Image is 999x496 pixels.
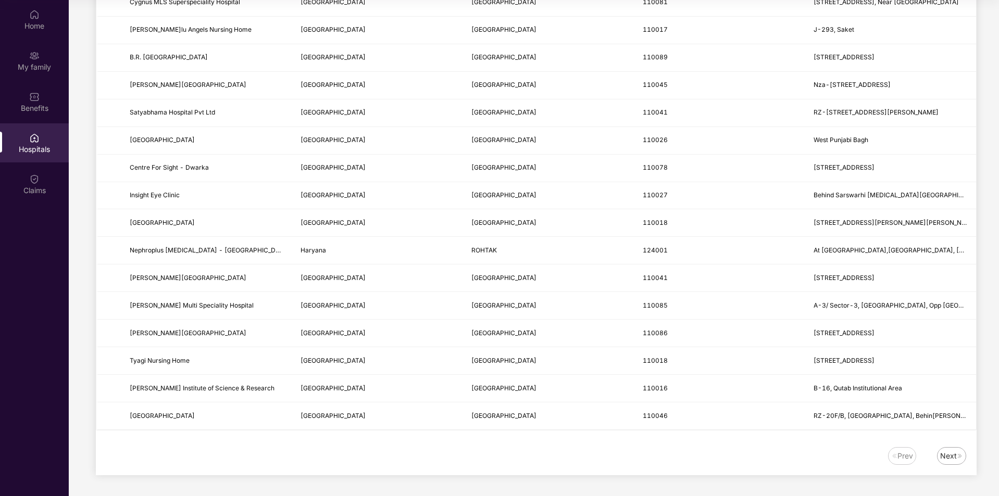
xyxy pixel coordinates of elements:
[471,274,536,282] span: [GEOGRAPHIC_DATA]
[463,237,634,264] td: ROHTAK
[292,209,463,237] td: Delhi
[301,53,366,61] span: [GEOGRAPHIC_DATA]
[301,108,366,116] span: [GEOGRAPHIC_DATA]
[643,53,668,61] span: 110089
[643,108,668,116] span: 110041
[471,329,536,337] span: [GEOGRAPHIC_DATA]
[130,329,246,337] span: [PERSON_NAME][GEOGRAPHIC_DATA]
[643,81,668,88] span: 110045
[814,81,891,88] span: Nza-[STREET_ADDRESS]
[130,108,215,116] span: Satyabhama Hospital Pvt Ltd
[471,26,536,33] span: [GEOGRAPHIC_DATA]
[471,357,536,364] span: [GEOGRAPHIC_DATA]
[292,347,463,375] td: Delhi
[301,412,366,419] span: [GEOGRAPHIC_DATA]
[121,44,292,72] td: B.R. Healthcare Rohini Hospital
[643,412,668,419] span: 110046
[130,274,246,282] span: [PERSON_NAME][GEOGRAPHIC_DATA]
[463,347,634,375] td: NEW DELHI
[463,402,634,430] td: NEW DELHI
[897,450,913,462] div: Prev
[292,402,463,430] td: Delhi
[130,53,208,61] span: B.R. [GEOGRAPHIC_DATA]
[292,320,463,347] td: Delhi
[643,329,668,337] span: 110086
[121,237,292,264] td: Nephroplus Dialysis Center - Delhi Road
[805,292,976,320] td: A-3/ Sector-3, Rohini, Opp Jaipur Golden Hospital
[121,292,292,320] td: Avantika Multi Speciality Hospital
[301,191,366,199] span: [GEOGRAPHIC_DATA]
[814,357,875,364] span: [STREET_ADDRESS]
[301,329,366,337] span: [GEOGRAPHIC_DATA]
[463,375,634,402] td: NEW DELHI
[814,136,868,144] span: West Punjabi Bagh
[292,72,463,99] td: Delhi
[805,182,976,210] td: Behind Sarswarhi Bal Mandir School, Rajori Garden
[130,246,290,254] span: Nephroplus [MEDICAL_DATA] - [GEOGRAPHIC_DATA]
[121,127,292,155] td: Maharaja Agrasen Hospital
[292,237,463,264] td: Haryana
[643,274,668,282] span: 110041
[643,191,668,199] span: 110027
[643,246,668,254] span: 124001
[805,99,976,127] td: RZ-10, Naresh Park Najafgarh Road, Nangloi
[471,108,536,116] span: [GEOGRAPHIC_DATA]
[121,155,292,182] td: Centre For Sight - Dwarka
[292,182,463,210] td: Delhi
[29,133,40,143] img: svg+xml;base64,PHN2ZyBpZD0iSG9zcGl0YWxzIiB4bWxucz0iaHR0cDovL3d3dy53My5vcmcvMjAwMC9zdmciIHdpZHRoPS...
[292,127,463,155] td: Delhi
[471,301,536,309] span: [GEOGRAPHIC_DATA]
[463,155,634,182] td: NEW DELHI
[463,292,634,320] td: NEW DELHI
[643,136,668,144] span: 110026
[814,274,875,282] span: [STREET_ADDRESS]
[292,292,463,320] td: Delhi
[463,320,634,347] td: NEW DELHI
[301,136,366,144] span: [GEOGRAPHIC_DATA]
[471,219,536,226] span: [GEOGRAPHIC_DATA]
[805,347,976,375] td: 66/4, Ashok Nagar
[805,44,976,72] td: 13B, Shahbad Extension, Main Bawana Road, Rohini, Sector-17
[643,163,668,171] span: 110078
[643,219,668,226] span: 110018
[292,264,463,292] td: Delhi
[292,17,463,44] td: Delhi
[121,182,292,210] td: Insight Eye Clinic
[130,81,246,88] span: [PERSON_NAME][GEOGRAPHIC_DATA]
[301,357,366,364] span: [GEOGRAPHIC_DATA]
[121,72,292,99] td: Sadhna Hospital
[301,163,366,171] span: [GEOGRAPHIC_DATA]
[471,412,536,419] span: [GEOGRAPHIC_DATA]
[29,9,40,20] img: svg+xml;base64,PHN2ZyBpZD0iSG9tZSIgeG1sbnM9Imh0dHA6Ly93d3cudzMub3JnLzIwMDAvc3ZnIiB3aWR0aD0iMjAiIG...
[463,127,634,155] td: NEW DELHI
[814,26,854,33] span: J-293, Saket
[463,99,634,127] td: NEW DELHI
[805,237,976,264] td: At Kainos Super Speciality Hospital,Karor Road, Kheri Sadh Bypass (Delhi Road)
[29,92,40,102] img: svg+xml;base64,PHN2ZyBpZD0iQmVuZWZpdHMiIHhtbG5zPSJodHRwOi8vd3d3LnczLm9yZy8yMDAwL3N2ZyIgd2lkdGg9Ij...
[463,209,634,237] td: NEW DELHI
[471,81,536,88] span: [GEOGRAPHIC_DATA]
[121,264,292,292] td: Sankalp Hospital
[940,450,957,462] div: Next
[121,347,292,375] td: Tyagi Nursing Home
[130,219,195,226] span: [GEOGRAPHIC_DATA]
[805,17,976,44] td: J-293, Saket
[463,264,634,292] td: NEW DELHI
[805,264,976,292] td: 116, Najafgarh Road, Nangloi, Water Tank Main
[292,375,463,402] td: Delhi
[130,163,209,171] span: Centre For Sight - Dwarka
[471,384,536,392] span: [GEOGRAPHIC_DATA]
[121,17,292,44] td: Sawan Neelu Angels Nursing Home
[130,136,195,144] span: [GEOGRAPHIC_DATA]
[130,357,190,364] span: Tyagi Nursing Home
[957,453,963,459] img: svg+xml;base64,PHN2ZyB4bWxucz0iaHR0cDovL3d3dy53My5vcmcvMjAwMC9zdmciIHdpZHRoPSIxNiIgaGVpZ2h0PSIxNi...
[814,384,902,392] span: B-16, Qutab Institutional Area
[301,219,366,226] span: [GEOGRAPHIC_DATA]
[471,53,536,61] span: [GEOGRAPHIC_DATA]
[643,357,668,364] span: 110018
[805,209,976,237] td: A-142/1, Ganesh Nagar, Tilak Nagar
[891,453,897,459] img: svg+xml;base64,PHN2ZyB4bWxucz0iaHR0cDovL3d3dy53My5vcmcvMjAwMC9zdmciIHdpZHRoPSIxNiIgaGVpZ2h0PSIxNi...
[130,26,252,33] span: [PERSON_NAME]lu Angels Nursing Home
[121,375,292,402] td: Sitaram Bhartia Institute of Science & Research
[805,402,976,430] td: RZ-20F/B, Kailash Puri Road Main, Sagarpur, Behind Laxmi Narayan Temple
